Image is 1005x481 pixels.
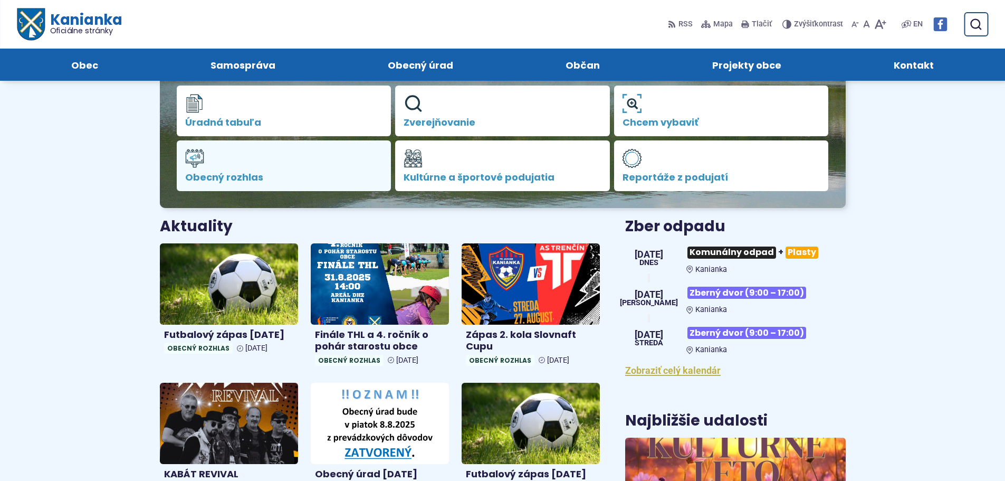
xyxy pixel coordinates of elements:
span: [DATE] [635,330,663,339]
h4: Futbalový zápas [DATE] [164,329,294,341]
span: Obecný rozhlas [466,355,534,366]
span: Kanianka [695,345,727,354]
span: Chcem vybaviť [623,117,820,128]
a: Zverejňovanie [395,86,610,136]
a: Občan [520,49,646,81]
span: [DATE] [620,290,678,299]
a: RSS [668,13,695,35]
span: Zberný dvor (9:00 – 17:00) [687,287,806,299]
h3: + [686,242,845,263]
h4: Futbalový zápas [DATE] [466,468,596,480]
span: [PERSON_NAME] [620,299,678,307]
button: Zvýšiťkontrast [782,13,845,35]
span: Plasty [786,247,818,259]
span: Oficiálne stránky [50,27,122,34]
h3: Zber odpadu [625,219,845,235]
span: Kultúrne a športové podujatia [404,172,601,183]
a: Chcem vybaviť [614,86,829,136]
a: Zberný dvor (9:00 – 17:00) Kanianka [DATE] [PERSON_NAME] [625,282,845,314]
h4: KABÁT REVIVAL [164,468,294,480]
span: Obec [71,49,98,81]
span: Zvýšiť [794,20,815,29]
a: Futbalový zápas [DATE] Obecný rozhlas [DATE] [160,243,298,358]
h4: Zápas 2. kola Slovnaft Cupu [466,329,596,353]
span: [DATE] [635,250,663,259]
a: Zobraziť celý kalendár [625,365,721,376]
span: Obecný rozhlas [185,172,383,183]
span: Dnes [635,259,663,267]
button: Tlačiť [739,13,774,35]
h3: Aktuality [160,219,233,235]
span: Mapa [713,18,733,31]
span: Reportáže z podujatí [623,172,820,183]
span: Komunálny odpad [687,247,776,259]
span: Zberný dvor (9:00 – 17:00) [687,327,806,339]
a: Mapa [699,13,735,35]
img: Prejsť na domovskú stránku [17,8,44,41]
h4: Finále THL a 4. ročník o pohár starostu obce [315,329,445,353]
span: Obecný rozhlas [315,355,384,366]
a: Reportáže z podujatí [614,140,829,191]
span: Projekty obce [712,49,781,81]
a: Úradná tabuľa [177,86,391,136]
span: EN [913,18,923,31]
button: Zmenšiť veľkosť písma [849,13,861,35]
span: RSS [678,18,693,31]
img: Prejsť na Facebook stránku [933,17,947,31]
span: Zverejňovanie [404,117,601,128]
h3: Najbližšie udalosti [625,413,768,429]
span: [DATE] [245,344,267,353]
span: Úradná tabuľa [185,117,383,128]
span: Kontakt [894,49,934,81]
span: Obecný úrad [388,49,453,81]
a: Zápas 2. kola Slovnaft Cupu Obecný rozhlas [DATE] [462,243,600,370]
a: Obecný úrad [342,49,499,81]
span: kontrast [794,20,843,29]
a: Komunálny odpad+Plasty Kanianka [DATE] Dnes [625,242,845,274]
a: Samospráva [165,49,321,81]
a: Kultúrne a športové podujatia [395,140,610,191]
h1: Kanianka [44,13,121,35]
a: Projekty obce [667,49,827,81]
button: Zväčšiť veľkosť písma [872,13,888,35]
span: Občan [566,49,600,81]
span: Obecný rozhlas [164,343,233,354]
span: Kanianka [695,265,727,274]
a: Obec [25,49,143,81]
a: Logo Kanianka, prejsť na domovskú stránku. [17,8,122,41]
span: [DATE] [547,356,569,365]
span: Tlačiť [752,20,772,29]
button: Nastaviť pôvodnú veľkosť písma [861,13,872,35]
a: Finále THL a 4. ročník o pohár starostu obce Obecný rozhlas [DATE] [311,243,449,370]
a: Zberný dvor (9:00 – 17:00) Kanianka [DATE] streda [625,323,845,354]
span: streda [635,339,663,347]
span: [DATE] [396,356,418,365]
span: Samospráva [210,49,275,81]
a: Kontakt [848,49,980,81]
span: Kanianka [695,305,727,314]
a: EN [911,18,925,31]
a: Obecný rozhlas [177,140,391,191]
